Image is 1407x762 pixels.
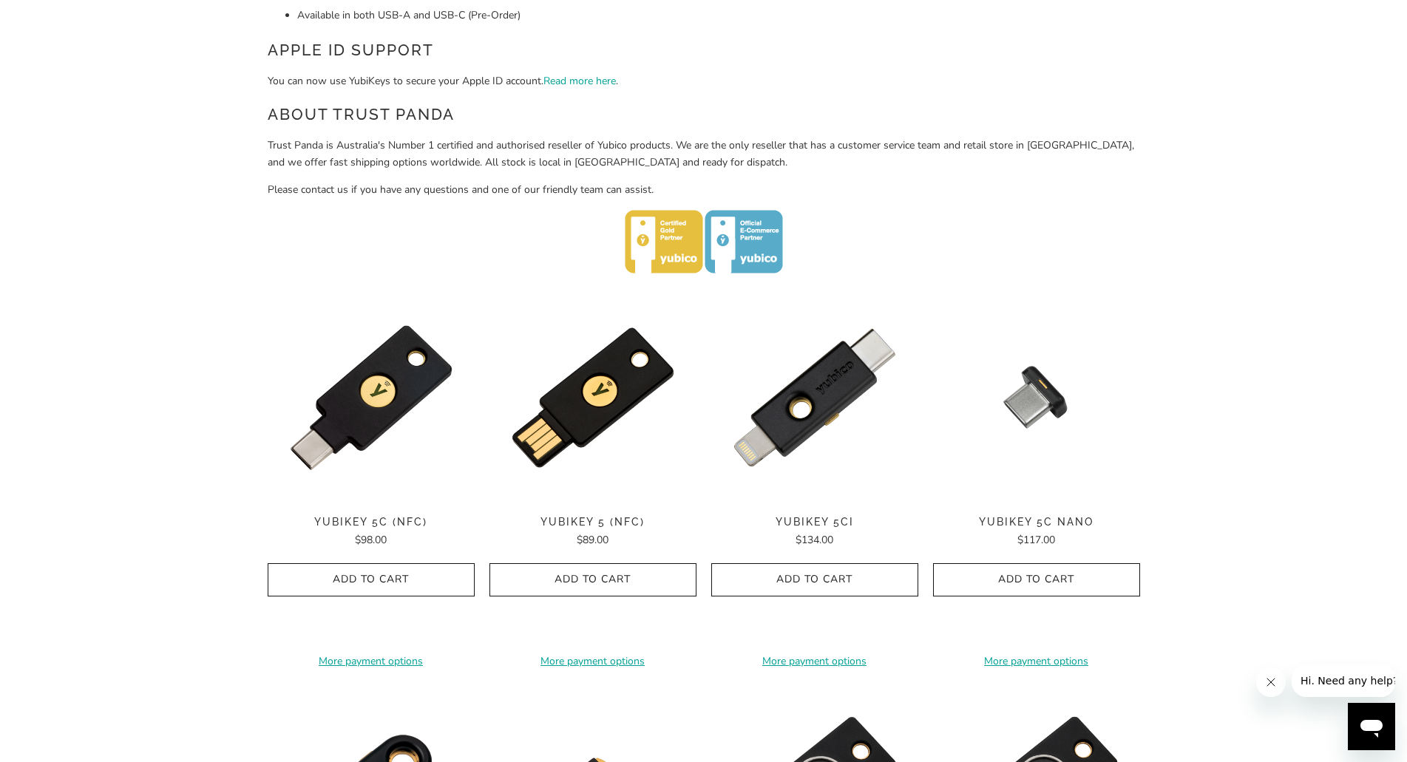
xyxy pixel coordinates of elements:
a: YubiKey 5C Nano - Trust Panda YubiKey 5C Nano - Trust Panda [933,294,1140,501]
span: Add to Cart [505,574,681,586]
a: More payment options [489,653,696,670]
img: YubiKey 5 (NFC) - Trust Panda [489,294,696,501]
a: YubiKey 5C (NFC) $98.00 [268,516,475,548]
p: You can now use YubiKeys to secure your Apple ID account. . [268,73,1140,89]
a: YubiKey 5 (NFC) - Trust Panda YubiKey 5 (NFC) - Trust Panda [489,294,696,501]
a: YubiKey 5Ci - Trust Panda YubiKey 5Ci - Trust Panda [711,294,918,501]
span: YubiKey 5C (NFC) [268,516,475,528]
span: $134.00 [796,533,833,547]
a: YubiKey 5 (NFC) $89.00 [489,516,696,548]
span: YubiKey 5 (NFC) [489,516,696,528]
span: Add to Cart [727,574,903,586]
a: YubiKey 5Ci $134.00 [711,516,918,548]
span: YubiKey 5Ci [711,516,918,528]
p: Trust Panda is Australia's Number 1 certified and authorised reseller of Yubico products. We are ... [268,137,1140,171]
button: Add to Cart [711,563,918,596]
iframe: Button to launch messaging window [1348,703,1395,750]
img: YubiKey 5C (NFC) - Trust Panda [268,294,475,501]
h2: About Trust Panda [268,103,1140,126]
span: $117.00 [1017,533,1055,547]
li: Available in both USB-A and USB-C (Pre-Order) [297,7,1140,24]
img: YubiKey 5C Nano - Trust Panda [933,294,1140,501]
span: YubiKey 5C Nano [933,516,1140,528]
span: Add to Cart [949,574,1125,586]
span: $89.00 [577,533,608,547]
span: Add to Cart [283,574,459,586]
span: $98.00 [355,533,387,547]
a: More payment options [933,653,1140,670]
a: Read more here [543,74,616,88]
iframe: Close message [1256,667,1286,697]
iframe: Message from company [1292,664,1395,697]
p: Please contact us if you have any questions and one of our friendly team can assist. [268,182,1140,198]
a: More payment options [268,653,475,670]
a: YubiKey 5C Nano $117.00 [933,516,1140,548]
span: Hi. Need any help? [9,10,106,22]
h2: Apple ID Support [268,38,1140,62]
button: Add to Cart [268,563,475,596]
button: Add to Cart [933,563,1140,596]
button: Add to Cart [489,563,696,596]
a: More payment options [711,653,918,670]
img: YubiKey 5Ci - Trust Panda [711,294,918,501]
a: YubiKey 5C (NFC) - Trust Panda YubiKey 5C (NFC) - Trust Panda [268,294,475,501]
